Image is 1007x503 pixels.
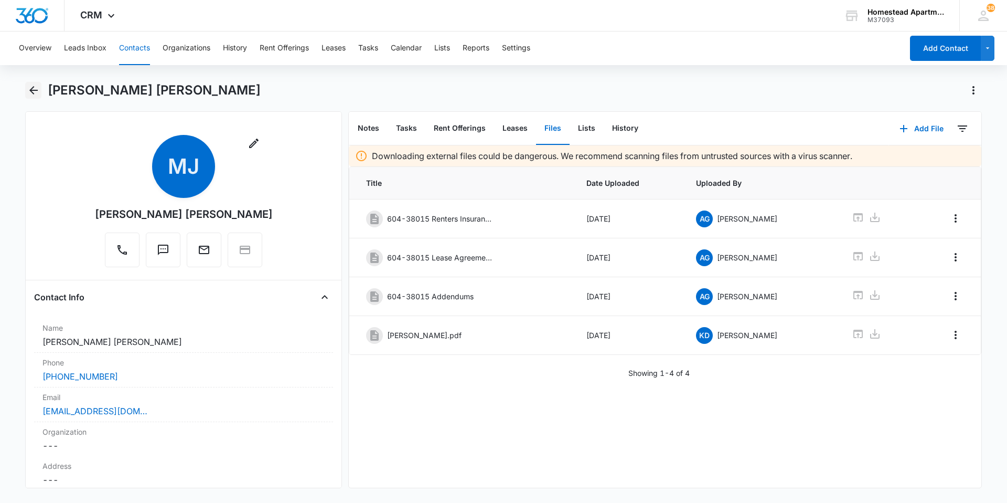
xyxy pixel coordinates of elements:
[717,213,777,224] p: [PERSON_NAME]
[965,82,982,99] button: Actions
[574,316,684,355] td: [DATE]
[34,318,333,353] div: Name[PERSON_NAME] [PERSON_NAME]
[42,405,147,417] a: [EMAIL_ADDRESS][DOMAIN_NAME]
[425,112,494,145] button: Rent Offerings
[391,32,422,65] button: Calendar
[947,249,964,266] button: Overflow Menu
[696,177,827,188] span: Uploaded By
[889,116,954,141] button: Add File
[947,210,964,227] button: Overflow Menu
[42,357,325,368] label: Phone
[42,392,325,403] label: Email
[910,36,981,61] button: Add Contact
[34,353,333,387] div: Phone[PHONE_NUMBER]
[42,370,118,383] a: [PHONE_NUMBER]
[628,368,690,379] p: Showing 1-4 of 4
[42,439,325,452] dd: ---
[947,288,964,305] button: Overflow Menu
[387,252,492,263] p: 604-38015 Lease Agreement (12/06/23-11/30/20204)
[387,330,462,341] p: [PERSON_NAME].pdf
[48,82,261,98] h1: [PERSON_NAME] [PERSON_NAME]
[187,233,221,267] button: Email
[574,238,684,277] td: [DATE]
[717,291,777,302] p: [PERSON_NAME]
[987,4,995,12] span: 38
[146,233,180,267] button: Text
[388,112,425,145] button: Tasks
[696,288,713,305] span: AG
[42,474,325,486] dd: ---
[42,426,325,437] label: Organization
[696,211,713,227] span: AG
[163,32,210,65] button: Organizations
[316,289,333,306] button: Close
[358,32,378,65] button: Tasks
[604,112,647,145] button: History
[34,422,333,456] div: Organization---
[987,4,995,12] div: notifications count
[717,330,777,341] p: [PERSON_NAME]
[867,8,944,16] div: account name
[696,249,713,266] span: AG
[574,200,684,238] td: [DATE]
[570,112,604,145] button: Lists
[105,249,140,258] a: Call
[34,456,333,491] div: Address---
[42,322,325,333] label: Name
[387,213,492,224] p: 604-38015 Renters Insurance ([DATE]-[DATE])
[152,135,215,198] span: MJ
[34,387,333,422] div: Email[EMAIL_ADDRESS][DOMAIN_NAME]
[80,9,102,20] span: CRM
[25,82,41,99] button: Back
[536,112,570,145] button: Files
[574,277,684,316] td: [DATE]
[42,460,325,471] label: Address
[187,249,221,258] a: Email
[95,206,273,222] div: [PERSON_NAME] [PERSON_NAME]
[867,16,944,24] div: account id
[434,32,450,65] button: Lists
[19,32,51,65] button: Overview
[717,252,777,263] p: [PERSON_NAME]
[34,291,84,303] h4: Contact Info
[146,249,180,258] a: Text
[954,120,971,137] button: Filters
[586,177,671,188] span: Date Uploaded
[696,327,713,344] span: KD
[42,336,325,348] dd: [PERSON_NAME] [PERSON_NAME]
[349,112,388,145] button: Notes
[64,32,106,65] button: Leads Inbox
[494,112,536,145] button: Leases
[260,32,309,65] button: Rent Offerings
[223,32,247,65] button: History
[372,150,852,162] p: Downloading external files could be dangerous. We recommend scanning files from untrusted sources...
[502,32,530,65] button: Settings
[119,32,150,65] button: Contacts
[947,327,964,343] button: Overflow Menu
[322,32,346,65] button: Leases
[366,177,561,188] span: Title
[463,32,489,65] button: Reports
[387,291,474,302] p: 604-38015 Addendums
[105,233,140,267] button: Call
